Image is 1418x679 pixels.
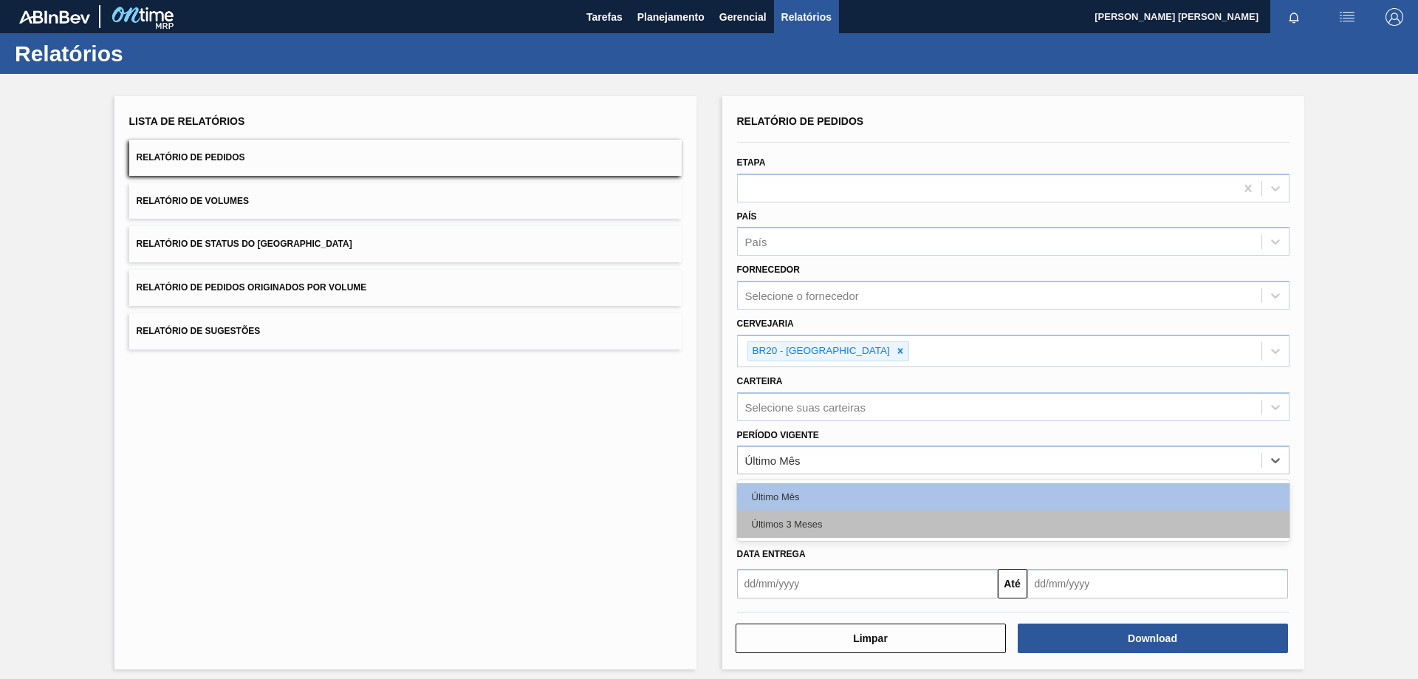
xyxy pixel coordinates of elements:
[129,115,245,127] span: Lista de Relatórios
[129,270,682,306] button: Relatório de Pedidos Originados por Volume
[998,569,1027,598] button: Até
[737,265,800,275] label: Fornecedor
[129,226,682,262] button: Relatório de Status do [GEOGRAPHIC_DATA]
[737,569,998,598] input: dd/mm/yyyy
[129,313,682,349] button: Relatório de Sugestões
[637,8,705,26] span: Planejamento
[719,8,767,26] span: Gerencial
[737,376,783,386] label: Carteira
[129,183,682,219] button: Relatório de Volumes
[748,342,892,361] div: BR20 - [GEOGRAPHIC_DATA]
[737,157,766,168] label: Etapa
[737,483,1289,511] div: Último Mês
[745,454,801,467] div: Último Mês
[1018,624,1288,653] button: Download
[781,8,832,26] span: Relatórios
[137,152,245,163] span: Relatório de Pedidos
[1386,8,1403,26] img: Logout
[737,549,806,559] span: Data entrega
[737,318,794,329] label: Cervejaria
[137,239,352,249] span: Relatório de Status do [GEOGRAPHIC_DATA]
[137,326,261,336] span: Relatório de Sugestões
[737,211,757,222] label: País
[1270,7,1318,27] button: Notificações
[737,511,1289,538] div: Últimos 3 Meses
[745,290,859,302] div: Selecione o fornecedor
[15,45,277,62] h1: Relatórios
[745,400,866,413] div: Selecione suas carteiras
[137,282,367,293] span: Relatório de Pedidos Originados por Volume
[737,115,864,127] span: Relatório de Pedidos
[1338,8,1356,26] img: userActions
[736,624,1006,653] button: Limpar
[737,430,819,440] label: Período Vigente
[19,10,90,24] img: TNhmsLtSVTkK8tSr43FrP2fwEKptu5GPRR3wAAAABJRU5ErkJggg==
[137,196,249,206] span: Relatório de Volumes
[129,140,682,176] button: Relatório de Pedidos
[745,236,767,248] div: País
[1027,569,1288,598] input: dd/mm/yyyy
[586,8,623,26] span: Tarefas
